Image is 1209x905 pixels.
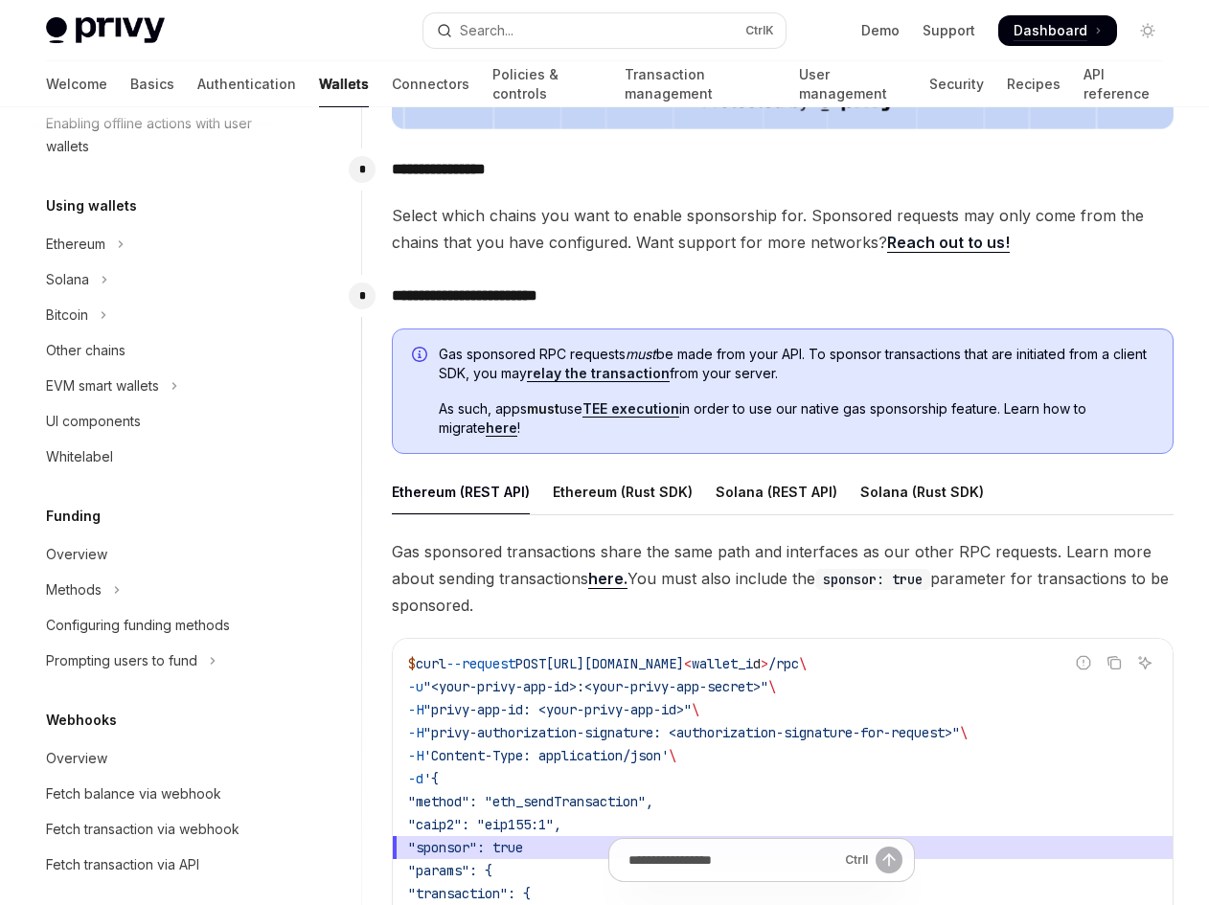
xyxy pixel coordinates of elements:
a: Dashboard [998,15,1117,46]
button: Open search [423,13,786,48]
strong: must [527,400,559,417]
div: Search... [460,19,513,42]
a: Configuring funding methods [31,608,276,643]
a: User management [799,61,906,107]
a: UI components [31,404,276,439]
div: Solana (Rust SDK) [860,469,984,514]
div: Fetch transaction via API [46,853,199,876]
div: Overview [46,543,107,566]
div: Ethereum (REST API) [392,469,530,514]
div: Ethereum (Rust SDK) [553,469,693,514]
em: must [626,346,656,362]
a: Fetch balance via webhook [31,777,276,811]
button: Toggle Methods section [31,573,276,607]
a: here [486,419,517,437]
span: \ [960,724,968,741]
a: Overview [31,741,276,776]
span: POST [515,655,546,672]
a: Reach out to us! [887,233,1010,253]
span: $ [408,655,416,672]
span: Ctrl K [745,23,774,38]
span: --request [446,655,515,672]
span: Gas sponsored RPC requests be made from your API. To sponsor transactions that are initiated from... [439,345,1153,383]
a: Overview [31,537,276,572]
a: Other chains [31,333,276,368]
h5: Funding [46,505,101,528]
div: UI components [46,410,141,433]
a: here. [588,569,627,589]
span: -u [408,678,423,695]
span: Select which chains you want to enable sponsorship for. Sponsored requests may only come from the... [392,202,1174,256]
a: TEE execution [582,400,679,418]
a: relay the transaction [527,365,670,382]
div: Configuring funding methods [46,614,230,637]
div: Prompting users to fund [46,649,197,672]
span: Gas sponsored transactions share the same path and interfaces as our other RPC requests. Learn mo... [392,538,1174,619]
span: wallet_i [692,655,753,672]
img: light logo [46,17,165,44]
h5: Using wallets [46,194,137,217]
div: Solana (REST API) [716,469,837,514]
a: Connectors [392,61,469,107]
span: -H [408,747,423,764]
code: sponsor: true [815,569,930,590]
span: "method": "eth_sendTransaction", [408,793,653,810]
a: Demo [861,21,900,40]
a: Wallets [319,61,369,107]
div: Fetch balance via webhook [46,782,221,805]
span: < [684,655,692,672]
button: Report incorrect code [1071,650,1096,675]
div: Bitcoin [46,304,88,327]
span: d [753,655,761,672]
button: Toggle Solana section [31,262,276,297]
span: \ [692,701,699,718]
a: Fetch transaction via webhook [31,812,276,847]
span: As such, apps use in order to use our native gas sponsorship feature. Learn how to migrate ! [439,399,1153,438]
a: Transaction management [625,61,776,107]
span: -H [408,701,423,718]
span: /rpc [768,655,799,672]
div: Overview [46,747,107,770]
div: Ethereum [46,233,105,256]
div: Whitelabel [46,445,113,468]
span: curl [416,655,446,672]
a: Policies & controls [492,61,602,107]
span: -H [408,724,423,741]
span: "privy-authorization-signature: <authorization-signature-for-request>" [423,724,960,741]
div: EVM smart wallets [46,374,159,397]
h5: Webhooks [46,709,117,732]
span: \ [669,747,676,764]
a: Welcome [46,61,107,107]
span: > [761,655,768,672]
button: Copy the contents from the code block [1102,650,1127,675]
div: Methods [46,578,102,601]
a: Support [923,21,975,40]
span: "<your-privy-app-id>:<your-privy-app-secret>" [423,678,768,695]
a: Recipes [1007,61,1061,107]
span: [URL][DOMAIN_NAME] [546,655,684,672]
a: Authentication [197,61,296,107]
div: Solana [46,268,89,291]
span: \ [799,655,807,672]
button: Toggle Prompting users to fund section [31,644,276,678]
span: '{ [423,770,439,787]
div: Other chains [46,339,125,362]
span: -d [408,770,423,787]
div: Fetch transaction via webhook [46,818,240,841]
a: Fetch transaction via API [31,848,276,882]
span: \ [768,678,776,695]
a: API reference [1084,61,1163,107]
a: Basics [130,61,174,107]
span: Dashboard [1014,21,1087,40]
span: "caip2": "eip155:1", [408,816,561,833]
button: Toggle Ethereum section [31,227,276,261]
a: Whitelabel [31,440,276,474]
span: "privy-app-id: <your-privy-app-id>" [423,701,692,718]
button: Toggle EVM smart wallets section [31,369,276,403]
button: Toggle Bitcoin section [31,298,276,332]
button: Toggle dark mode [1132,15,1163,46]
span: 'Content-Type: application/json' [423,747,669,764]
input: Ask a question... [628,839,837,881]
button: Ask AI [1132,650,1157,675]
a: Security [929,61,984,107]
